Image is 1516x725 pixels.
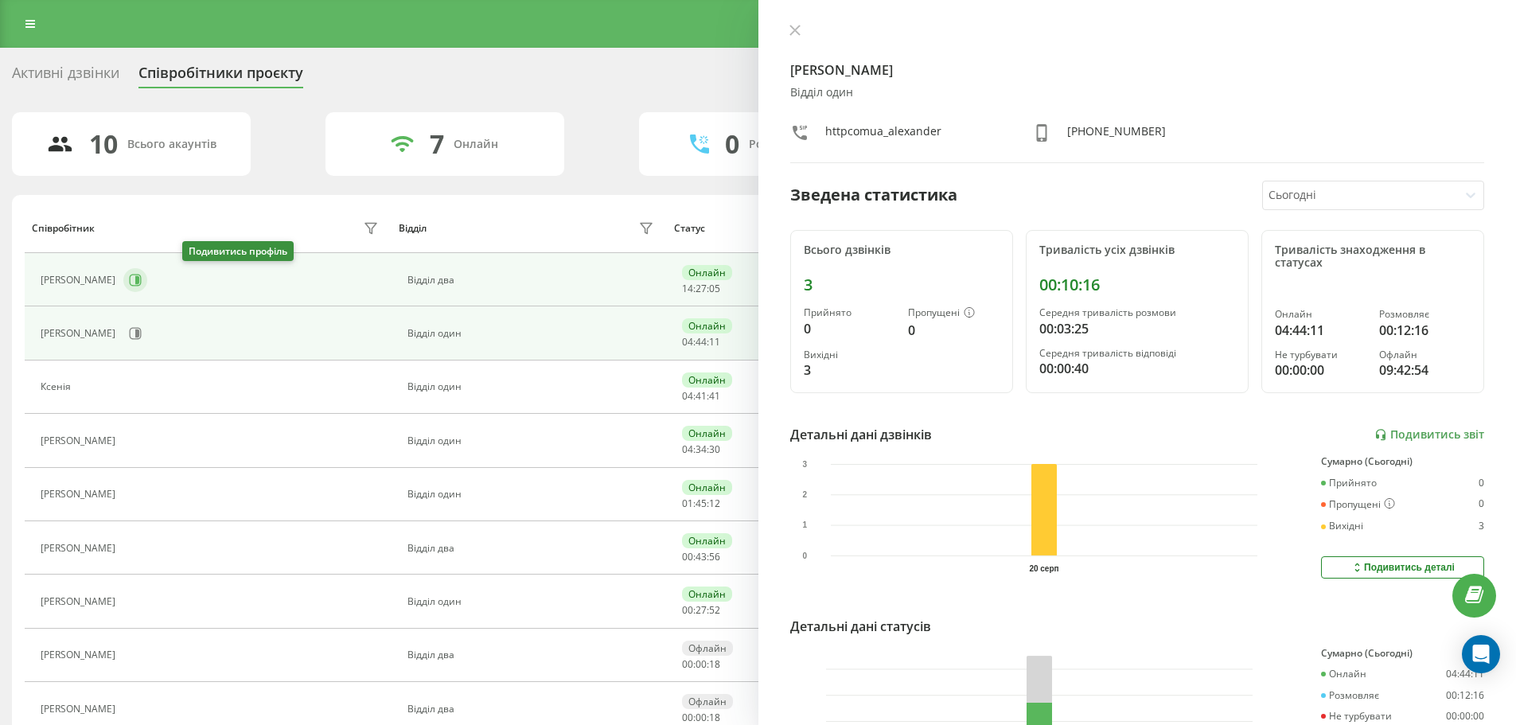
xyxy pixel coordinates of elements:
div: : : [682,605,720,616]
div: Активні дзвінки [12,64,119,89]
span: 00 [682,657,693,671]
div: : : [682,498,720,509]
span: 30 [709,442,720,456]
div: 0 [804,319,895,338]
div: Онлайн [454,138,498,151]
div: [PERSON_NAME] [41,489,119,500]
div: Онлайн [682,426,732,441]
div: Онлайн [682,587,732,602]
a: Подивитись звіт [1374,428,1484,442]
div: [PERSON_NAME] [41,275,119,286]
div: 00:12:16 [1379,321,1471,340]
span: 14 [682,282,693,295]
button: Подивитись деталі [1321,556,1484,579]
div: Онлайн [682,533,732,548]
span: 43 [696,550,707,563]
div: [PERSON_NAME] [41,704,119,715]
div: [PERSON_NAME] [41,328,119,339]
div: Відділ два [407,543,658,554]
span: 27 [696,603,707,617]
span: 04 [682,335,693,349]
div: Середня тривалість відповіді [1039,348,1235,359]
div: Ксенія [41,381,75,392]
div: Відділ два [407,704,658,715]
div: Всього акаунтів [127,138,216,151]
div: Подивитись деталі [1350,561,1455,574]
div: Тривалість знаходження в статусах [1275,244,1471,271]
div: 0 [1479,477,1484,489]
div: 3 [804,275,1000,294]
span: 34 [696,442,707,456]
div: Пропущені [908,307,1000,320]
div: 00:12:16 [1446,690,1484,701]
div: [PHONE_NUMBER] [1067,123,1166,146]
span: 04 [682,389,693,403]
span: 12 [709,497,720,510]
div: Співробітники проєкту [138,64,303,89]
text: 2 [802,490,807,499]
div: Детальні дані статусів [790,617,931,636]
div: 00:00:00 [1275,361,1366,380]
div: Пропущені [1321,498,1395,511]
div: Середня тривалість розмови [1039,307,1235,318]
div: 00:00:40 [1039,359,1235,378]
div: Онлайн [682,372,732,388]
span: 11 [709,335,720,349]
div: Відділ один [407,381,658,392]
div: : : [682,283,720,294]
span: 01 [682,497,693,510]
div: 04:44:11 [1446,668,1484,680]
div: 09:42:54 [1379,361,1471,380]
span: 56 [709,550,720,563]
div: [PERSON_NAME] [41,435,119,446]
div: Розмовляє [1379,309,1471,320]
div: 3 [804,361,895,380]
div: Прийнято [804,307,895,318]
div: Відділ один [407,596,658,607]
span: 27 [696,282,707,295]
div: [PERSON_NAME] [41,543,119,554]
div: Онлайн [682,480,732,495]
div: Детальні дані дзвінків [790,425,932,444]
div: 0 [908,321,1000,340]
span: 18 [709,657,720,671]
div: Розмовляє [1321,690,1379,701]
div: Не турбувати [1321,711,1392,722]
div: Офлайн [682,694,733,709]
text: 20 серп [1029,564,1058,573]
div: Онлайн [1321,668,1366,680]
div: Відділ один [407,435,658,446]
div: Зведена статистика [790,183,957,207]
span: 00 [682,711,693,724]
span: 18 [709,711,720,724]
div: Всього дзвінків [804,244,1000,257]
span: 41 [709,389,720,403]
div: [PERSON_NAME] [41,596,119,607]
div: : : [682,552,720,563]
div: : : [682,659,720,670]
div: Співробітник [32,223,95,234]
span: 41 [696,389,707,403]
div: 00:00:00 [1446,711,1484,722]
div: : : [682,391,720,402]
text: 3 [802,460,807,469]
div: : : [682,712,720,723]
span: 00 [696,711,707,724]
div: Не турбувати [1275,349,1366,361]
div: Онлайн [1275,309,1366,320]
div: [PERSON_NAME] [41,649,119,661]
div: 00:10:16 [1039,275,1235,294]
div: Відділ два [407,275,658,286]
span: 44 [696,335,707,349]
div: 3 [1479,520,1484,532]
text: 0 [802,552,807,560]
div: Open Intercom Messenger [1462,635,1500,673]
div: 0 [725,129,739,159]
div: Онлайн [682,265,732,280]
div: Онлайн [682,318,732,333]
div: Відділ [399,223,427,234]
div: 04:44:11 [1275,321,1366,340]
div: Вихідні [1321,520,1363,532]
div: Офлайн [682,641,733,656]
div: Прийнято [1321,477,1377,489]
